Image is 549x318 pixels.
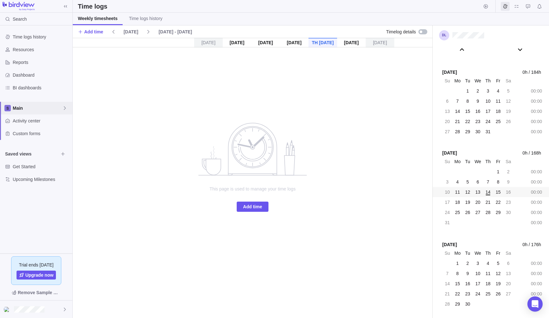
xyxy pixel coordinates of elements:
div: Th [DATE] [308,38,337,47]
span: Remove Sample Data [5,287,67,298]
span: 1 [456,260,459,266]
span: 6 [507,260,510,266]
a: Time logs [501,5,510,10]
span: 21 [485,199,491,205]
span: Add time [237,202,268,212]
span: [DATE] [442,241,457,248]
span: 26 [496,291,501,297]
span: 3 [477,260,479,266]
span: 29 [455,301,460,307]
span: 7 [487,179,489,185]
div: 00:00 [529,188,544,197]
div: 00:00 [529,127,544,136]
a: My assignments [512,5,521,10]
span: 28 [485,209,491,216]
span: 3 [446,179,449,185]
div: Su [443,249,452,258]
span: Search [13,16,27,22]
div: Sa [504,76,513,85]
span: [DATE] [442,150,457,156]
span: 8 [456,270,459,277]
span: 1 [497,169,499,175]
span: 18 [455,199,460,205]
span: [DATE] [442,69,457,76]
span: 22 [455,291,460,297]
div: 00:00 [529,86,544,95]
div: [DATE] [337,38,366,47]
span: 8 [466,98,469,104]
div: 00:00 [529,167,544,176]
span: 30 [475,128,480,135]
div: Su [443,76,452,85]
span: Activity center [13,118,70,124]
span: 30 [465,301,470,307]
span: Time logs [501,2,510,11]
div: Tu [463,157,472,166]
span: My assignments [512,2,521,11]
span: 0h / 168h [523,150,541,156]
span: 4 [456,179,459,185]
div: Th [484,76,492,85]
div: [DATE] [251,38,280,47]
div: Diana Lopatina [4,306,11,313]
span: 27 [445,128,450,135]
span: Time logs history [13,34,70,40]
span: 13 [475,189,480,195]
span: 27 [475,209,480,216]
span: Custom forms [13,130,70,137]
span: Start timer [481,2,490,11]
span: 21 [445,291,450,297]
span: 6 [446,98,449,104]
a: Time logs history [124,13,167,25]
span: 17 [475,280,480,287]
span: 19 [496,280,501,287]
span: 30 [506,209,511,216]
div: Open Intercom Messenger [527,296,543,312]
div: 00:00 [529,177,544,186]
span: 11 [455,189,460,195]
div: 00:00 [529,259,544,268]
span: Get Started [13,163,70,170]
span: 26 [506,118,511,125]
span: Timelog details [386,29,416,35]
span: BI dashboards [13,85,70,91]
h2: Time logs [78,2,107,11]
span: 14 [445,280,450,287]
span: 31 [445,219,450,226]
span: 25 [455,209,460,216]
span: 28 [455,128,460,135]
span: 24 [475,291,480,297]
span: 13 [445,108,450,114]
span: 5 [497,260,499,266]
div: 00:00 [529,208,544,217]
span: 28 [445,301,450,307]
span: 23 [475,118,480,125]
a: Approval requests [524,5,532,10]
span: 23 [465,291,470,297]
span: 25 [496,118,501,125]
div: Th [484,249,492,258]
a: Upgrade now [17,271,56,280]
span: Add time [243,203,262,211]
span: Add time [78,27,103,36]
div: Mo [453,76,462,85]
span: Upcoming Milestones [13,176,70,183]
span: 14 [485,189,491,195]
img: Show [4,307,11,312]
span: [DATE] [121,27,141,36]
span: 22 [496,199,501,205]
span: 21 [455,118,460,125]
span: 0h / 176h [523,241,541,248]
div: 00:00 [529,198,544,207]
span: 31 [485,128,491,135]
div: [DATE] [223,38,251,47]
span: 14 [455,108,460,114]
img: logo [3,2,35,11]
span: 19 [506,108,511,114]
span: 5 [466,179,469,185]
span: Browse views [58,149,67,158]
div: [DATE] [280,38,308,47]
span: Resources [13,46,70,53]
div: Tu [463,249,472,258]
